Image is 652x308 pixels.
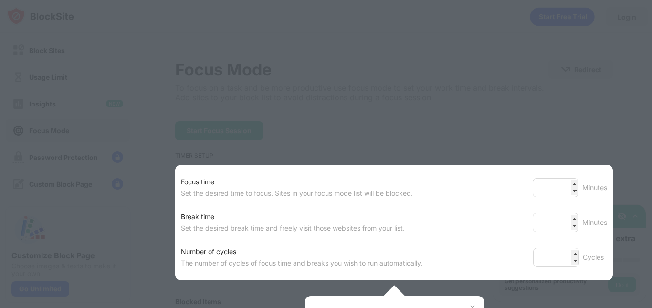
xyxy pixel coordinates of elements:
[181,257,422,269] div: The number of cycles of focus time and breaks you wish to run automatically.
[181,188,413,199] div: Set the desired time to focus. Sites in your focus mode list will be blocked.
[181,223,405,234] div: Set the desired break time and freely visit those websites from your list.
[582,217,607,228] div: Minutes
[181,246,422,257] div: Number of cycles
[181,176,413,188] div: Focus time
[181,211,405,223] div: Break time
[583,252,607,263] div: Cycles
[582,182,607,193] div: Minutes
